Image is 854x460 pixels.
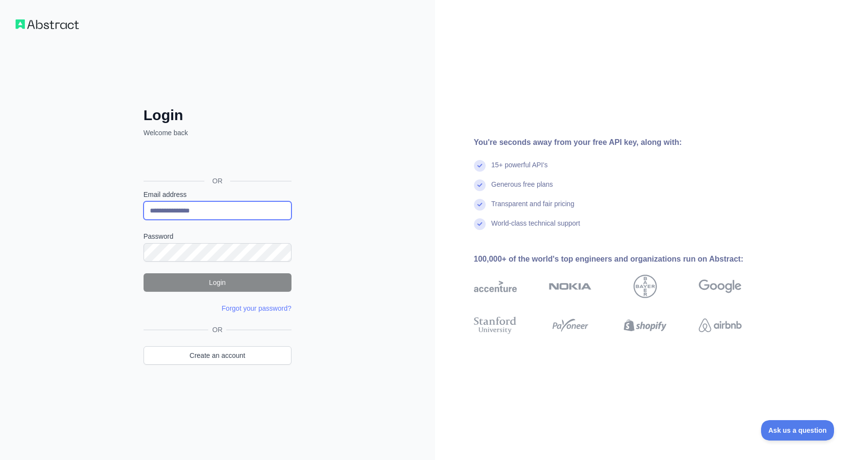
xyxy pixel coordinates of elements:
div: 15+ powerful API's [491,160,548,179]
img: check mark [474,218,486,230]
label: Password [144,231,291,241]
img: stanford university [474,315,517,336]
img: accenture [474,275,517,298]
label: Email address [144,190,291,199]
h2: Login [144,106,291,124]
div: You're seconds away from your free API key, along with: [474,137,773,148]
img: Workflow [16,19,79,29]
img: check mark [474,160,486,172]
img: check mark [474,199,486,211]
img: check mark [474,179,486,191]
div: World-class technical support [491,218,581,238]
img: shopify [624,315,667,336]
img: nokia [549,275,592,298]
iframe: Toggle Customer Support [761,420,835,441]
span: OR [204,176,230,186]
div: Generous free plans [491,179,553,199]
span: OR [208,325,226,335]
div: 100,000+ of the world's top engineers and organizations run on Abstract: [474,253,773,265]
p: Welcome back [144,128,291,138]
a: Create an account [144,346,291,365]
img: bayer [634,275,657,298]
iframe: Sign in with Google Button [139,148,294,170]
img: payoneer [549,315,592,336]
img: google [699,275,742,298]
img: airbnb [699,315,742,336]
button: Login [144,273,291,292]
div: Transparent and fair pricing [491,199,575,218]
a: Forgot your password? [222,304,291,312]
